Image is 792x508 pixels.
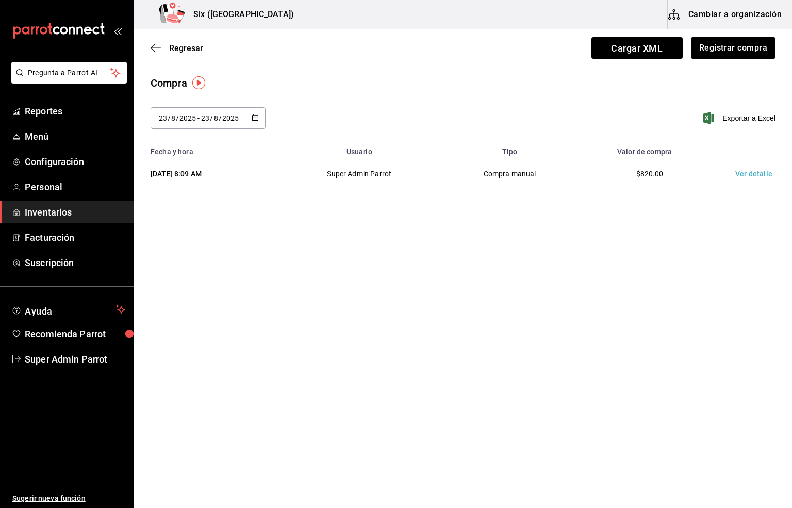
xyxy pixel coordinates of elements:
[210,114,213,122] span: /
[28,68,111,78] span: Pregunta a Parrot AI
[192,76,205,89] img: Tooltip marker
[25,352,125,366] span: Super Admin Parrot
[113,27,122,35] button: open_drawer_menu
[636,170,664,178] span: $820.00
[11,62,127,84] button: Pregunta a Parrot AI
[705,112,775,124] button: Exportar a Excel
[25,256,125,270] span: Suscripción
[179,114,196,122] input: Year
[25,303,112,316] span: Ayuda
[25,155,125,169] span: Configuración
[169,43,203,53] span: Regresar
[279,141,440,156] th: Usuario
[25,180,125,194] span: Personal
[201,114,210,122] input: Day
[440,141,580,156] th: Tipo
[222,114,239,122] input: Year
[168,114,171,122] span: /
[25,327,125,341] span: Recomienda Parrot
[25,205,125,219] span: Inventarios
[171,114,176,122] input: Month
[25,104,125,118] span: Reportes
[720,156,792,192] td: Ver detalle
[691,37,775,59] button: Registrar compra
[176,114,179,122] span: /
[279,156,440,192] td: Super Admin Parrot
[213,114,219,122] input: Month
[219,114,222,122] span: /
[158,114,168,122] input: Day
[12,493,125,504] span: Sugerir nueva función
[197,114,200,122] span: -
[151,43,203,53] button: Regresar
[591,37,683,59] span: Cargar XML
[7,75,127,86] a: Pregunta a Parrot AI
[25,231,125,244] span: Facturación
[151,169,267,179] div: [DATE] 8:09 AM
[440,156,580,192] td: Compra manual
[580,141,720,156] th: Valor de compra
[25,129,125,143] span: Menú
[151,75,187,91] div: Compra
[134,141,279,156] th: Fecha y hora
[185,8,294,21] h3: Six ([GEOGRAPHIC_DATA])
